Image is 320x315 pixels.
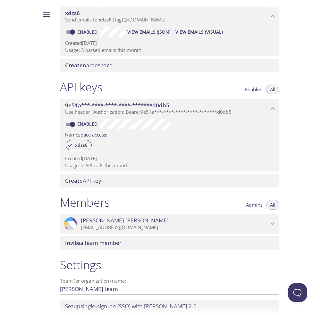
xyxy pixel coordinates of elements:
[60,278,127,283] label: Team (or organization) name:
[65,9,80,17] span: xdzs6
[60,59,279,72] div: Create namespace
[81,217,169,224] span: [PERSON_NAME] [PERSON_NAME]
[60,6,279,26] div: xdzs6 namespace
[242,200,266,210] button: Admins
[76,121,100,127] a: Enabled
[60,300,279,313] div: Setup SSO
[65,155,274,162] p: Created [DATE]
[60,80,103,94] h1: API keys
[60,236,279,250] div: Invite a team member
[65,177,101,184] span: API key
[60,214,279,234] div: Abel Salazar
[173,27,225,37] button: View Emails (Visual)
[76,29,100,35] a: Enabled
[65,62,113,69] span: namespace
[65,177,83,184] span: Create
[65,16,165,23] span: Send emails to . {tag} @[DOMAIN_NAME]
[71,142,91,148] span: xdzs6
[65,129,107,139] label: Namespace access:
[65,162,274,169] p: Usage: 7 API calls this month
[66,140,92,150] div: xdzs6
[60,258,279,272] h1: Settings
[60,174,279,187] div: Create API Key
[99,16,112,23] span: xdzs6
[288,283,307,302] iframe: Help Scout Beacon - Open
[175,28,223,36] span: View Emails (Visual)
[65,62,83,69] span: Create
[81,224,268,231] p: [EMAIL_ADDRESS][DOMAIN_NAME]
[60,195,110,210] h1: Members
[125,27,173,37] button: View Emails (JSON)
[266,85,279,94] button: All
[127,28,170,36] span: View Emails (JSON)
[65,239,122,246] span: a team member
[65,47,274,54] p: Usage: 3 parsed emails this month
[266,200,279,210] button: All
[65,40,274,46] p: Created [DATE]
[38,6,55,23] button: Menu
[65,239,80,246] span: Invite
[241,85,266,94] button: Enabled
